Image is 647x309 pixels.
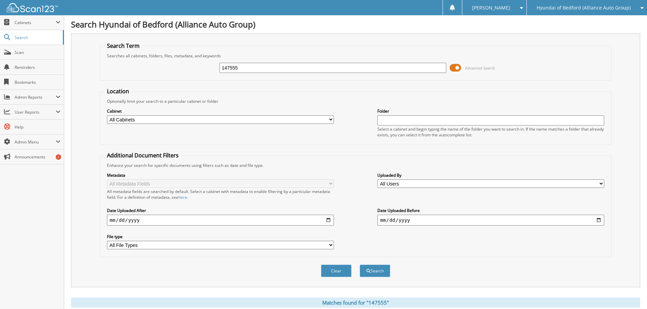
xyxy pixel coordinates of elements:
label: Folder [377,108,604,114]
a: here [178,194,187,200]
label: Date Uploaded Before [377,208,604,213]
span: Reminders [15,64,60,70]
span: Admin Menu [15,139,56,145]
legend: Location [104,88,132,95]
span: Scan [15,50,60,55]
div: Optionally limit your search to a particular cabinet or folder [104,98,608,104]
input: start [107,215,334,226]
span: Announcements [15,154,60,160]
button: Search [360,265,390,277]
span: Cabinets [15,20,56,25]
span: Help [15,124,60,130]
span: Hyundai of Bedford (Alliance Auto Group) [537,6,631,10]
div: Matches found for "147555" [71,297,640,308]
label: Cabinet [107,108,334,114]
div: 1 [56,154,61,160]
span: Advanced Search [465,65,495,71]
input: end [377,215,604,226]
label: Metadata [107,172,334,178]
label: Date Uploaded After [107,208,334,213]
h1: Search Hyundai of Bedford (Alliance Auto Group) [71,19,640,30]
div: Searches all cabinets, folders, files, metadata, and keywords [104,53,608,59]
legend: Additional Document Filters [104,152,182,159]
div: Select a cabinet and begin typing the name of the folder you want to search in. If the name match... [377,126,604,138]
img: scan123-logo-white.svg [7,3,58,12]
span: Bookmarks [15,79,60,85]
div: All metadata fields are searched by default. Select a cabinet with metadata to enable filtering b... [107,189,334,200]
button: Clear [321,265,352,277]
legend: Search Term [104,42,143,50]
span: User Reports [15,109,56,115]
div: Enhance your search for specific documents using filters such as date and file type. [104,162,608,168]
span: Search [15,35,59,40]
label: File type [107,234,334,239]
label: Uploaded By [377,172,604,178]
span: Admin Reports [15,94,56,100]
span: [PERSON_NAME] [472,6,510,10]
